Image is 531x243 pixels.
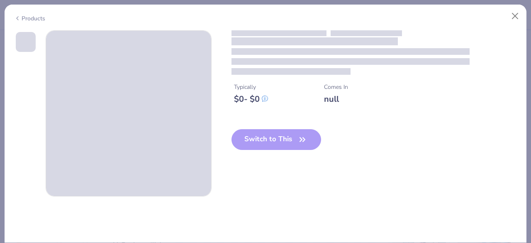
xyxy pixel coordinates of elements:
div: $ 0 - $ 0 [234,94,268,104]
div: Typically [234,83,268,91]
div: Comes In [324,83,348,91]
div: Products [14,14,45,23]
div: null [324,94,348,104]
button: Close [507,8,523,24]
